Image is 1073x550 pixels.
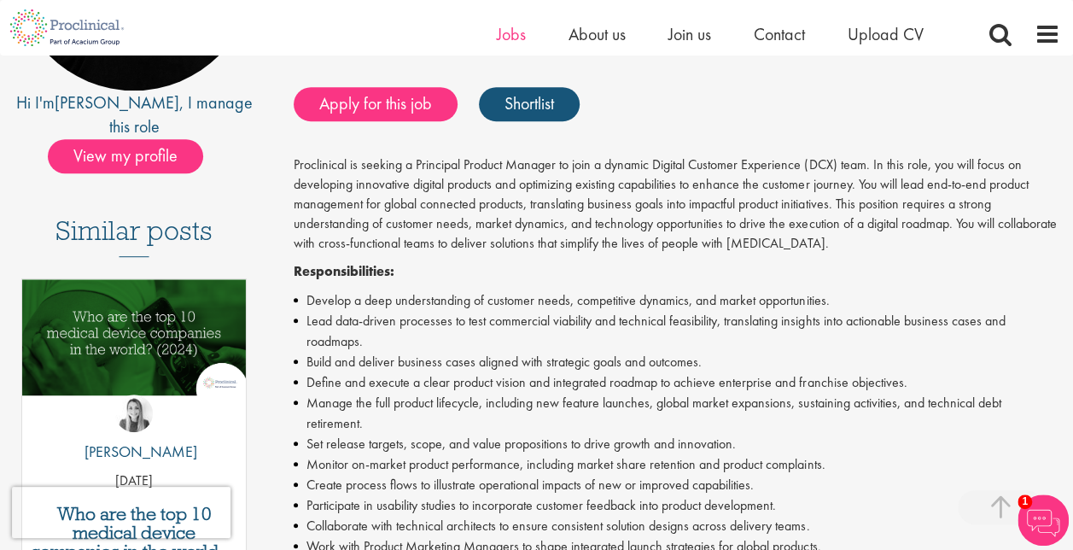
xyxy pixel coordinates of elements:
span: View my profile [48,139,203,173]
li: Participate in usability studies to incorporate customer feedback into product development. [294,495,1060,516]
li: Manage the full product lifecycle, including new feature launches, global market expansions, sust... [294,393,1060,434]
a: Apply for this job [294,87,458,121]
p: [DATE] [22,471,246,491]
a: Shortlist [479,87,580,121]
li: Monitor on-market product performance, including market share retention and product complaints. [294,454,1060,475]
a: Contact [754,23,805,45]
li: Collaborate with technical architects to ensure consistent solution designs across delivery teams. [294,516,1060,536]
span: 1 [1018,494,1032,509]
strong: Responsibilities: [294,262,394,280]
p: [PERSON_NAME] [72,441,197,463]
img: Chatbot [1018,494,1069,546]
li: Define and execute a clear product vision and integrated roadmap to achieve enterprise and franch... [294,372,1060,393]
li: Develop a deep understanding of customer needs, competitive dynamics, and market opportunities. [294,290,1060,311]
li: Build and deliver business cases aligned with strategic goals and outcomes. [294,352,1060,372]
a: [PERSON_NAME] [55,91,179,114]
iframe: reCAPTCHA [12,487,230,538]
h3: Similar posts [55,216,213,257]
a: Jobs [497,23,526,45]
a: View my profile [48,143,220,165]
a: Upload CV [848,23,924,45]
a: About us [569,23,626,45]
li: Set release targets, scope, and value propositions to drive growth and innovation. [294,434,1060,454]
a: Hannah Burke [PERSON_NAME] [72,395,197,471]
a: Link to a post [22,279,246,430]
li: Create process flows to illustrate operational impacts of new or improved capabilities. [294,475,1060,495]
img: Hannah Burke [115,395,153,432]
img: Top 10 Medical Device Companies 2024 [22,279,246,395]
li: Lead data-driven processes to test commercial viability and technical feasibility, translating in... [294,311,1060,352]
div: Hi I'm , I manage this role [13,91,255,139]
a: Join us [668,23,711,45]
p: Proclinical is seeking a Principal Product Manager to join a dynamic Digital Customer Experience ... [294,155,1060,253]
